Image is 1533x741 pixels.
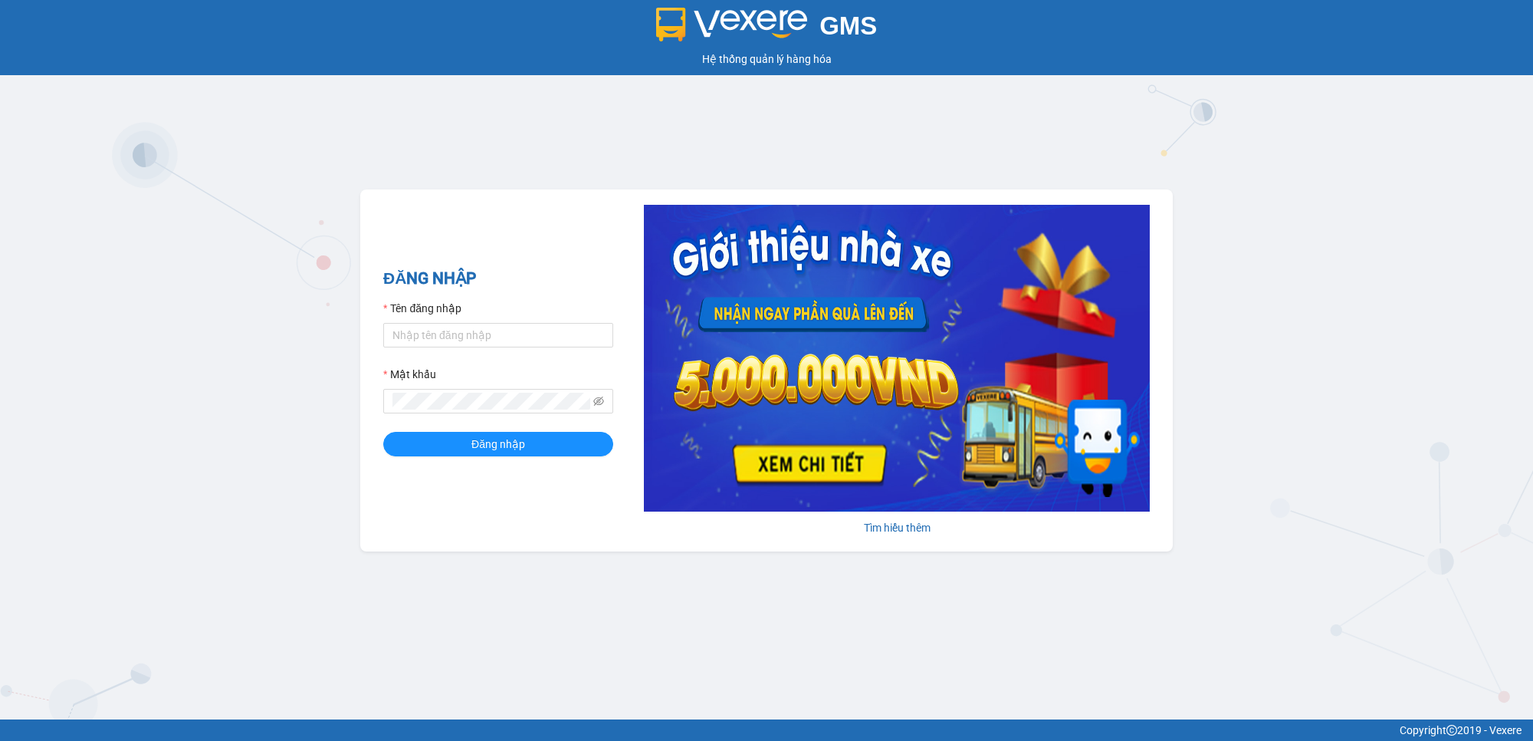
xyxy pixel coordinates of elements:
span: GMS [819,12,877,40]
label: Tên đăng nhập [383,300,461,317]
div: Hệ thống quản lý hàng hóa [4,51,1529,68]
button: Đăng nhập [383,432,613,456]
span: copyright [1446,725,1457,736]
div: Copyright 2019 - Vexere [11,722,1522,739]
input: Tên đăng nhập [383,323,613,347]
img: banner-0 [644,205,1150,512]
span: eye-invisible [593,396,604,407]
span: Đăng nhập [471,436,525,453]
h2: ĐĂNG NHẬP [383,266,613,291]
a: GMS [656,23,878,35]
img: logo 2 [656,8,808,41]
input: Mật khẩu [392,393,590,410]
label: Mật khẩu [383,366,436,383]
div: Tìm hiểu thêm [644,519,1150,536]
